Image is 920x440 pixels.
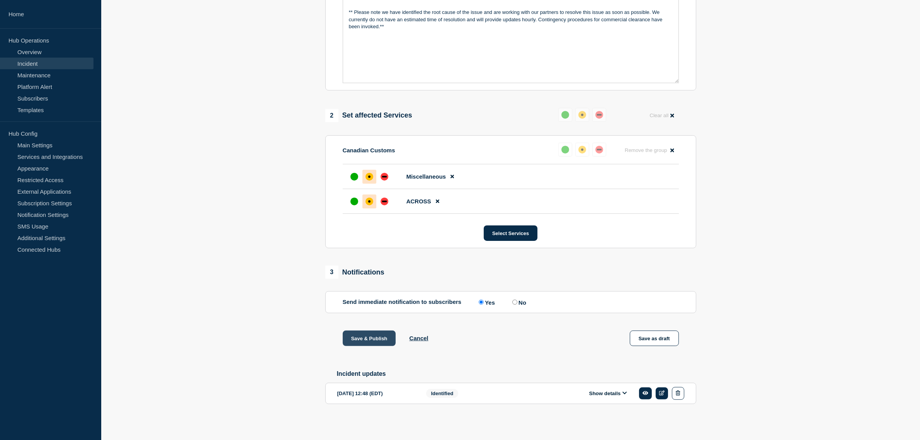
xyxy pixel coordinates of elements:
span: 2 [325,109,338,122]
button: Save as draft [630,331,679,346]
span: Miscellaneous [406,173,446,180]
div: up [350,198,358,205]
button: down [592,143,606,157]
input: Yes [479,300,484,305]
button: Show details [587,390,629,397]
span: ACROSS [406,198,431,205]
button: up [558,143,572,157]
div: Notifications [325,266,384,279]
div: Set affected Services [325,109,412,122]
button: Select Services [484,225,537,241]
span: Identified [426,389,459,398]
div: down [595,111,603,119]
div: affected [578,111,586,119]
div: [DATE] 12:48 (EDT) [337,387,415,400]
div: down [381,198,388,205]
span: Remove the group [625,147,667,153]
input: No [512,300,517,305]
div: down [381,173,388,181]
button: affected [575,108,589,122]
button: Remove the group [620,143,679,158]
span: 3 [325,266,338,279]
button: up [558,108,572,122]
div: up [350,173,358,181]
button: affected [575,143,589,157]
h2: Incident updates [337,370,696,377]
div: affected [578,146,586,153]
p: Canadian Customs [343,147,395,153]
div: down [595,146,603,153]
div: affected [366,198,373,205]
div: affected [366,173,373,181]
button: down [592,108,606,122]
button: Save & Publish [343,331,396,346]
button: Cancel [409,335,428,341]
div: up [561,111,569,119]
label: Yes [477,298,495,306]
div: up [561,146,569,153]
p: ** Please note we have identified the root cause of the issue and are working with our partners t... [349,9,673,30]
p: Send immediate notification to subscribers [343,298,462,306]
div: Send immediate notification to subscribers [343,298,679,306]
label: No [510,298,526,306]
button: Clear all [645,108,679,123]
